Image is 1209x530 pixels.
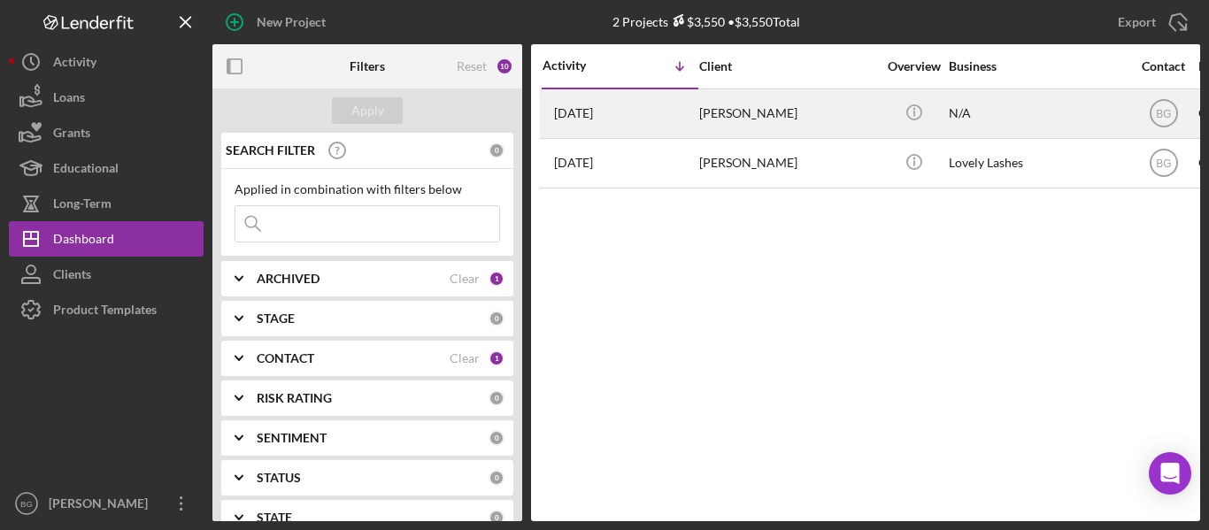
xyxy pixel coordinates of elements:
[257,272,320,286] b: ARCHIVED
[489,350,504,366] div: 1
[53,80,85,119] div: Loans
[489,271,504,287] div: 1
[53,115,90,155] div: Grants
[212,4,343,40] button: New Project
[489,142,504,158] div: 0
[9,150,204,186] button: Educational
[257,4,326,40] div: New Project
[53,257,91,296] div: Clients
[949,140,1126,187] div: Lovely Lashes
[350,59,385,73] b: Filters
[9,486,204,521] button: BG[PERSON_NAME]
[257,311,295,326] b: STAGE
[20,499,33,509] text: BG
[1118,4,1156,40] div: Export
[257,351,314,365] b: CONTACT
[496,58,513,75] div: 10
[226,143,315,157] b: SEARCH FILTER
[1100,4,1200,40] button: Export
[53,186,112,226] div: Long-Term
[554,106,593,120] time: 2025-09-06 23:26
[9,44,204,80] button: Activity
[53,221,114,261] div: Dashboard
[699,140,876,187] div: [PERSON_NAME]
[489,510,504,526] div: 0
[53,150,119,190] div: Educational
[1156,157,1171,170] text: BG
[9,80,204,115] button: Loans
[450,351,480,365] div: Clear
[489,470,504,486] div: 0
[257,471,301,485] b: STATUS
[9,221,204,257] button: Dashboard
[489,430,504,446] div: 0
[53,44,96,84] div: Activity
[1130,59,1197,73] div: Contact
[612,14,800,29] div: 2 Projects • $3,550 Total
[554,156,593,170] time: 2025-08-08 17:06
[235,182,500,196] div: Applied in combination with filters below
[949,59,1126,73] div: Business
[489,311,504,326] div: 0
[699,59,876,73] div: Client
[257,431,327,445] b: SENTIMENT
[949,90,1126,137] div: N/A
[257,511,292,525] b: STATE
[257,391,332,405] b: RISK RATING
[44,486,159,526] div: [PERSON_NAME]
[9,186,204,221] button: Long-Term
[9,115,204,150] button: Grants
[881,59,947,73] div: Overview
[1149,452,1191,495] div: Open Intercom Messenger
[668,14,725,29] div: $3,550
[1156,108,1171,120] text: BG
[9,257,204,292] button: Clients
[9,292,204,327] button: Product Templates
[699,90,876,137] div: [PERSON_NAME]
[450,272,480,286] div: Clear
[332,97,403,124] button: Apply
[53,292,157,332] div: Product Templates
[351,97,384,124] div: Apply
[543,58,620,73] div: Activity
[489,390,504,406] div: 0
[457,59,487,73] div: Reset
